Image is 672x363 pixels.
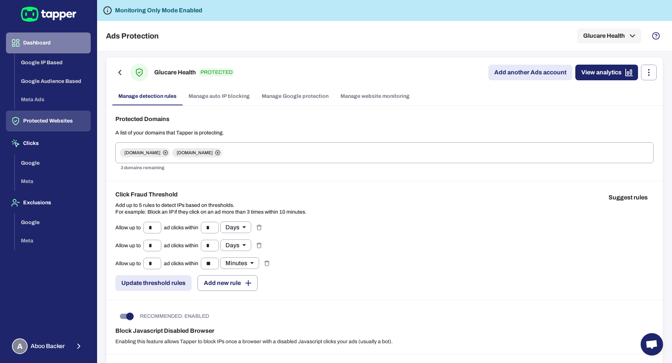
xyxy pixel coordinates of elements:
[256,87,335,105] a: Manage Google protection
[577,28,641,43] button: Glucare Health
[115,115,654,124] h6: Protected Domains
[641,333,663,356] a: Open chat
[6,133,91,154] button: Clicks
[6,335,91,357] button: AAboo Backer
[15,53,91,72] button: Google IP Based
[115,257,259,269] div: Allow up to ad clicks within
[115,275,192,291] button: Update threshold rules
[103,6,112,15] svg: Tapper is not blocking any fraudulent activity for this domain
[15,159,91,165] a: Google
[15,218,91,225] a: Google
[115,239,251,251] div: Allow up to ad clicks within
[199,68,234,77] p: PROTECTED
[115,338,654,345] p: Enabling this feature allows Tapper to block IPs once a browser with a disabled Javascript clicks...
[15,77,91,84] a: Google Audience Based
[31,342,65,350] span: Aboo Backer
[15,59,91,65] a: Google IP Based
[6,140,91,146] a: Clicks
[6,32,91,53] button: Dashboard
[115,221,251,233] div: Allow up to ad clicks within
[603,190,654,205] button: Suggest rules
[15,154,91,173] button: Google
[115,202,307,215] p: Add up to 5 rules to detect IPs based on thresholds. For example: Block an IP if they click on an...
[220,257,259,269] div: Minutes
[6,39,91,46] a: Dashboard
[140,313,209,320] p: RECOMMENDED: ENABLED
[172,148,222,157] div: [DOMAIN_NAME]
[6,111,91,131] button: Protected Websites
[220,239,251,251] div: Days
[154,68,196,77] h6: Glucare Health
[120,148,170,157] div: [DOMAIN_NAME]
[106,31,159,40] h5: Ads Protection
[115,190,307,199] h6: Click Fraud Threshold
[183,87,256,105] a: Manage auto IP blocking
[197,275,258,291] button: Add new rule
[120,150,165,156] span: [DOMAIN_NAME]
[12,338,28,354] div: A
[6,192,91,213] button: Exclusions
[121,164,648,172] p: 3 domains remaining
[115,6,202,15] h6: Monitoring Only Mode Enabled
[115,130,654,136] p: A list of your domains that Tapper is protecting.
[335,87,416,105] a: Manage website monitoring
[112,87,183,105] a: Manage detection rules
[172,150,217,156] span: [DOMAIN_NAME]
[6,117,91,124] a: Protected Websites
[488,65,572,80] a: Add another Ads account
[115,326,654,335] h6: Block Javascript Disabled Browser
[6,199,91,205] a: Exclusions
[15,213,91,232] button: Google
[575,65,638,80] a: View analytics
[220,221,251,233] div: Days
[15,72,91,91] button: Google Audience Based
